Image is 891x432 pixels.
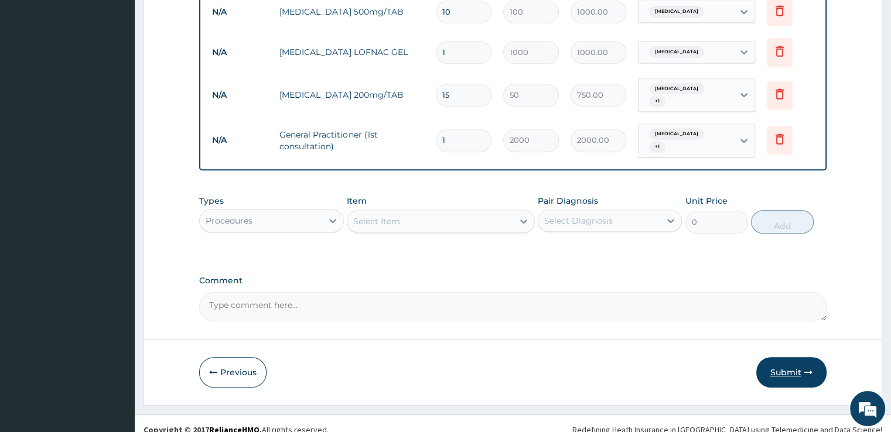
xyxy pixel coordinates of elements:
button: Add [751,210,814,234]
span: + 1 [649,95,665,107]
label: Unit Price [685,195,728,207]
label: Pair Diagnosis [538,195,598,207]
td: [MEDICAL_DATA] LOFNAC GEL [274,40,429,64]
div: Procedures [206,215,252,227]
td: N/A [206,129,274,151]
td: N/A [206,42,274,63]
span: + 1 [649,141,665,153]
td: N/A [206,84,274,106]
span: [MEDICAL_DATA] [649,128,704,140]
span: [MEDICAL_DATA] [649,46,704,58]
span: [MEDICAL_DATA] [649,83,704,95]
label: Comment [199,276,826,286]
img: d_794563401_company_1708531726252_794563401 [22,59,47,88]
div: Select Diagnosis [544,215,613,227]
div: Chat with us now [61,66,197,81]
span: We're online! [68,137,162,255]
label: Types [199,196,224,206]
td: [MEDICAL_DATA] 200mg/TAB [274,83,429,107]
button: Previous [199,357,267,388]
div: Select Item [353,215,400,227]
td: N/A [206,1,274,23]
label: Item [347,195,367,207]
textarea: Type your message and hit 'Enter' [6,299,223,340]
button: Submit [756,357,827,388]
td: General Practitioner (1st consultation) [274,123,429,158]
div: Minimize live chat window [192,6,220,34]
span: [MEDICAL_DATA] [649,6,704,18]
